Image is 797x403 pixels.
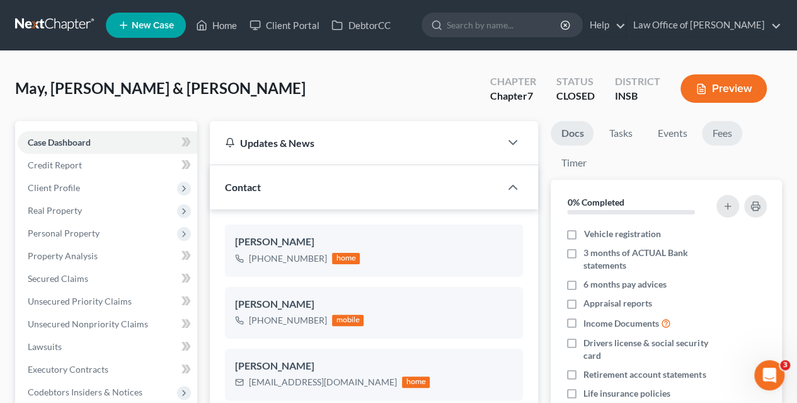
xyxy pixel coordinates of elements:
[235,297,513,312] div: [PERSON_NAME]
[490,74,536,89] div: Chapter
[551,151,596,175] a: Timer
[235,359,513,374] div: [PERSON_NAME]
[18,290,197,313] a: Unsecured Priority Claims
[615,74,660,89] div: District
[28,341,62,352] span: Lawsuits
[615,89,660,103] div: INSB
[583,337,713,362] span: Drivers license & social security card
[18,336,197,358] a: Lawsuits
[556,89,595,103] div: CLOSED
[249,252,327,265] div: [PHONE_NUMBER]
[18,267,197,290] a: Secured Claims
[249,376,397,388] div: [EMAIL_ADDRESS][DOMAIN_NAME]
[18,245,197,267] a: Property Analysis
[28,296,132,307] span: Unsecured Priority Claims
[583,278,667,291] span: 6 months pay advices
[402,377,430,388] div: home
[583,228,660,240] span: Vehicle registration
[18,358,197,381] a: Executory Contracts
[551,121,593,146] a: Docs
[28,250,98,261] span: Property Analysis
[556,74,595,89] div: Status
[490,89,536,103] div: Chapter
[680,74,767,103] button: Preview
[28,387,142,397] span: Codebtors Insiders & Notices
[18,131,197,154] a: Case Dashboard
[132,21,174,30] span: New Case
[28,364,108,375] span: Executory Contracts
[567,197,624,207] strong: 0% Completed
[18,313,197,336] a: Unsecured Nonpriority Claims
[15,79,306,97] span: May, [PERSON_NAME] & [PERSON_NAME]
[583,297,652,310] span: Appraisal reports
[627,14,781,37] a: Law Office of [PERSON_NAME]
[249,314,327,327] div: [PHONE_NUMBER]
[28,273,88,284] span: Secured Claims
[235,235,513,250] div: [PERSON_NAME]
[190,14,243,37] a: Home
[754,360,784,390] iframe: Intercom live chat
[527,90,533,102] span: 7
[243,14,325,37] a: Client Portal
[28,205,82,216] span: Real Property
[18,154,197,177] a: Credit Report
[28,160,82,170] span: Credit Report
[225,181,261,193] span: Contact
[583,387,670,400] span: Life insurance policies
[332,315,364,326] div: mobile
[583,368,706,381] span: Retirement account statements
[599,121,642,146] a: Tasks
[583,317,659,330] span: Income Documents
[583,14,626,37] a: Help
[28,137,91,148] span: Case Dashboard
[647,121,697,146] a: Events
[325,14,396,37] a: DebtorCC
[28,318,148,329] span: Unsecured Nonpriority Claims
[702,121,742,146] a: Fees
[447,13,562,37] input: Search by name...
[583,247,713,272] span: 3 months of ACTUAL Bank statements
[780,360,790,370] span: 3
[332,253,360,264] div: home
[225,136,485,149] div: Updates & News
[28,182,80,193] span: Client Profile
[28,228,100,238] span: Personal Property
